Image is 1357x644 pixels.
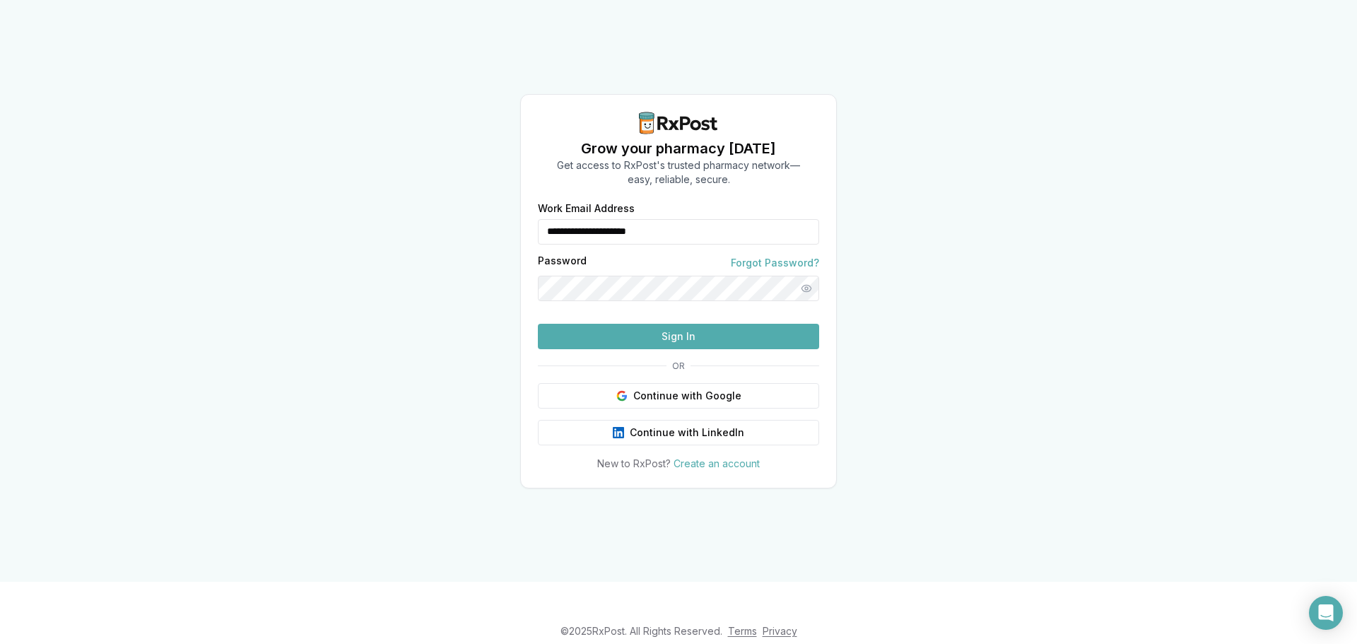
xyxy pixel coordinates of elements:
h1: Grow your pharmacy [DATE] [557,139,800,158]
a: Terms [728,625,757,637]
img: LinkedIn [613,427,624,438]
button: Show password [794,276,819,301]
button: Continue with Google [538,383,819,409]
div: Open Intercom Messenger [1309,596,1343,630]
a: Forgot Password? [731,256,819,270]
span: New to RxPost? [597,457,671,469]
img: Google [616,390,628,402]
label: Work Email Address [538,204,819,213]
p: Get access to RxPost's trusted pharmacy network— easy, reliable, secure. [557,158,800,187]
button: Sign In [538,324,819,349]
span: OR [666,361,691,372]
img: RxPost Logo [633,112,724,134]
label: Password [538,256,587,270]
a: Privacy [763,625,797,637]
a: Create an account [674,457,760,469]
button: Continue with LinkedIn [538,420,819,445]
